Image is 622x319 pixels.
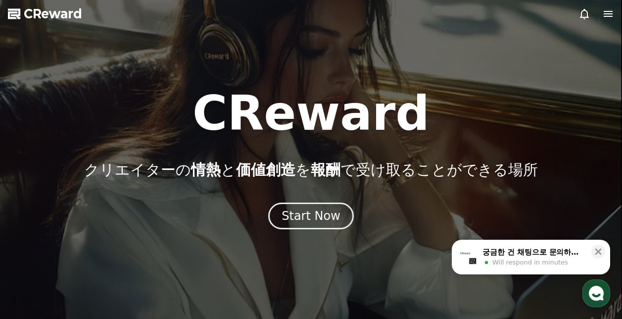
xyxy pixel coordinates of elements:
[192,90,430,137] h1: CReward
[84,161,538,179] p: クリエイターの と を で受け取ることができる場所
[268,203,354,229] button: Start Now
[311,161,340,178] span: 報酬
[8,6,82,22] a: CReward
[24,6,82,22] span: CReward
[282,208,340,224] div: Start Now
[191,161,221,178] span: 情熱
[268,213,354,222] a: Start Now
[236,161,295,178] span: 価値創造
